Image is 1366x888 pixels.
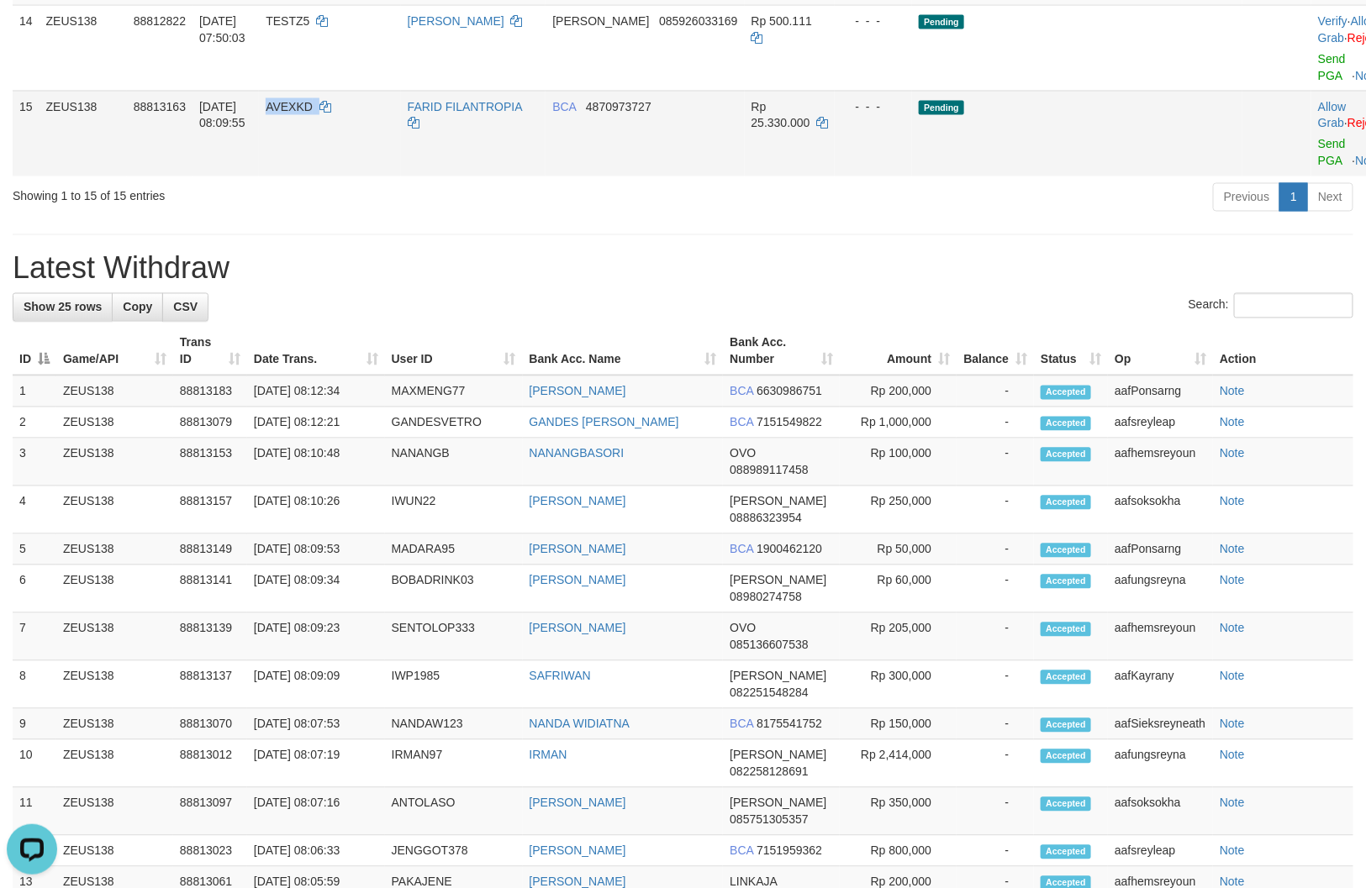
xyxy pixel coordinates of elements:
td: 88813183 [173,376,247,407]
span: BCA [552,100,576,113]
a: Send PGA [1318,52,1346,82]
span: · [1318,100,1348,130]
span: Pending [919,101,964,115]
td: [DATE] 08:09:53 [247,534,385,565]
td: aafsoksokha [1108,788,1213,836]
a: [PERSON_NAME] [530,385,626,398]
a: Note [1220,574,1245,587]
td: [DATE] 08:07:16 [247,788,385,836]
a: FARID FILANTROPIA [408,100,522,113]
td: [DATE] 08:12:34 [247,376,385,407]
td: GANDESVETRO [385,407,523,439]
span: BCA [730,385,753,398]
td: NANANGB [385,439,523,486]
td: aafungsreyna [1108,565,1213,613]
td: 88813023 [173,836,247,867]
span: TESTZ5 [266,14,309,28]
td: 88813139 [173,613,247,661]
td: ZEUS138 [56,740,173,788]
span: BCA [730,543,753,556]
span: Rp 25.330.000 [752,100,810,130]
td: [DATE] 08:09:34 [247,565,385,613]
td: - [957,565,1034,613]
span: Accepted [1041,670,1091,685]
span: Copy [123,301,152,314]
td: 6 [13,565,56,613]
a: NANDA WIDIATNA [530,717,630,731]
td: Rp 205,000 [840,613,957,661]
td: ZEUS138 [56,613,173,661]
a: 1 [1279,183,1308,212]
span: Pending [919,15,964,29]
td: 9 [13,709,56,740]
td: aafungsreyna [1108,740,1213,788]
span: Copy 1900462120 to clipboard [757,543,822,556]
td: 1 [13,376,56,407]
th: Amount: activate to sort column ascending [840,328,957,376]
td: 88813079 [173,407,247,439]
td: 10 [13,740,56,788]
td: - [957,836,1034,867]
span: 88813163 [134,100,186,113]
a: GANDES [PERSON_NAME] [530,416,679,429]
span: AVEXKD [266,100,313,113]
th: Op: activate to sort column ascending [1108,328,1213,376]
a: Send PGA [1318,138,1346,168]
span: Accepted [1041,544,1091,558]
td: Rp 150,000 [840,709,957,740]
span: Accepted [1041,797,1091,812]
span: BCA [730,416,753,429]
td: Rp 200,000 [840,376,957,407]
a: [PERSON_NAME] [530,543,626,556]
td: ZEUS138 [56,565,173,613]
td: 11 [13,788,56,836]
td: ZEUS138 [56,486,173,534]
span: Copy 085926033169 to clipboard [659,14,737,28]
span: Accepted [1041,386,1091,400]
td: ZEUS138 [56,788,173,836]
span: BCA [730,717,753,731]
td: MAXMENG77 [385,376,523,407]
td: - [957,613,1034,661]
span: Copy 085751305357 to clipboard [730,813,808,827]
td: IWUN22 [385,486,523,534]
td: aafhemsreyoun [1108,613,1213,661]
a: Note [1220,717,1245,731]
td: - [957,407,1034,439]
a: [PERSON_NAME] [530,495,626,508]
a: [PERSON_NAME] [408,14,504,28]
td: 4 [13,486,56,534]
a: SAFRIWAN [530,670,591,683]
td: IWP1985 [385,661,523,709]
td: aafSieksreyneath [1108,709,1213,740]
td: Rp 800,000 [840,836,957,867]
td: aafhemsreyoun [1108,439,1213,486]
a: Note [1220,670,1245,683]
span: CSV [173,301,198,314]
td: Rp 350,000 [840,788,957,836]
a: Next [1307,183,1353,212]
td: [DATE] 08:07:53 [247,709,385,740]
td: ZEUS138 [56,661,173,709]
td: 2 [13,407,56,439]
td: aafKayrany [1108,661,1213,709]
a: [PERSON_NAME] [530,844,626,858]
span: Accepted [1041,448,1091,462]
span: Copy 8175541752 to clipboard [757,717,822,731]
a: Note [1220,447,1245,460]
td: aafPonsarng [1108,376,1213,407]
td: Rp 2,414,000 [840,740,957,788]
a: Note [1220,385,1245,398]
span: OVO [730,622,756,635]
td: ZEUS138 [40,91,127,176]
span: Accepted [1041,575,1091,589]
span: Copy 6630986751 to clipboard [757,385,822,398]
td: ZEUS138 [40,5,127,91]
span: [DATE] 08:09:55 [199,100,245,130]
td: aafsoksokha [1108,486,1213,534]
td: [DATE] 08:10:48 [247,439,385,486]
a: Note [1220,844,1245,858]
td: - [957,740,1034,788]
td: 88813012 [173,740,247,788]
td: 8 [13,661,56,709]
